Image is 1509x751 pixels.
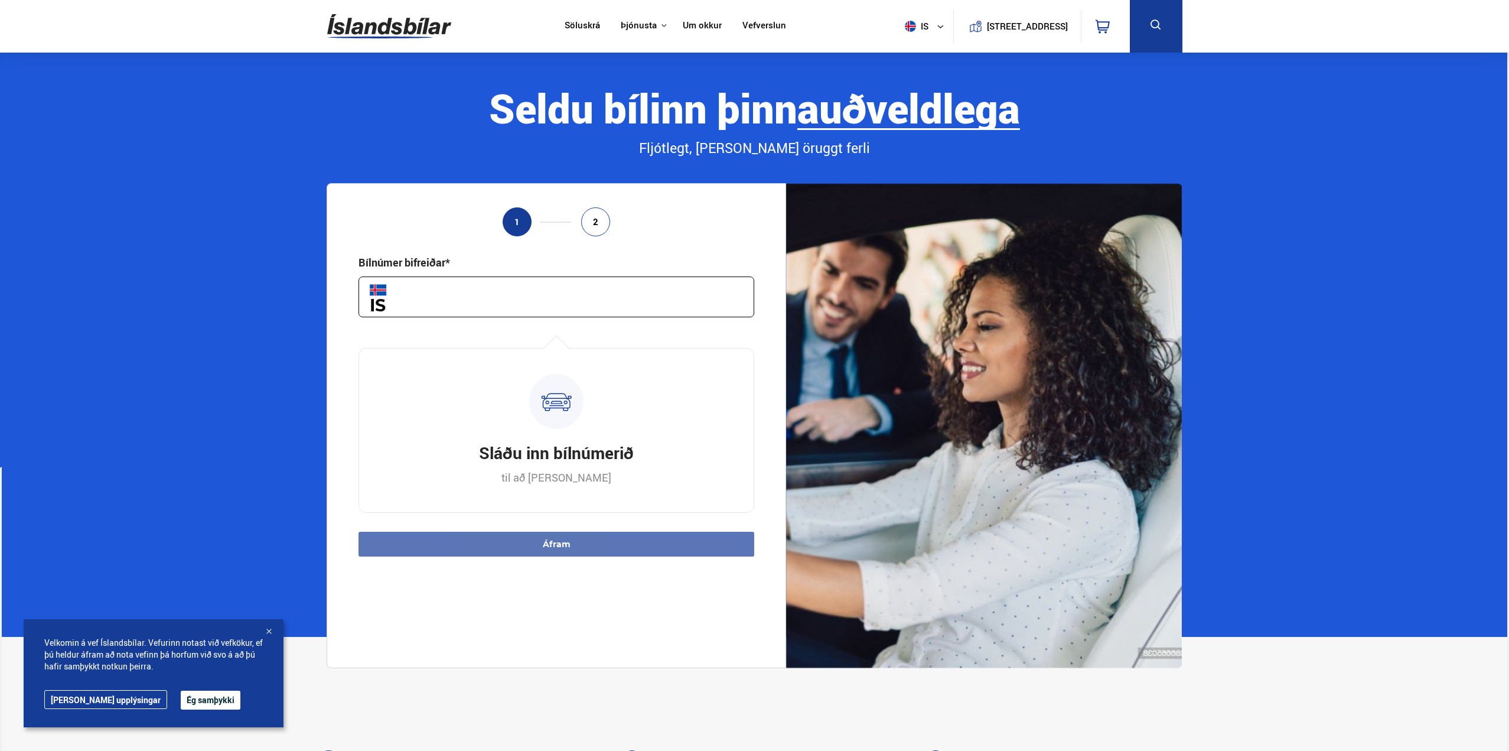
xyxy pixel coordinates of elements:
[797,80,1020,135] b: auðveldlega
[327,138,1182,158] div: Fljótlegt, [PERSON_NAME] öruggt ferli
[358,532,754,557] button: Áfram
[514,217,520,227] span: 1
[683,20,722,32] a: Um okkur
[960,9,1074,43] a: [STREET_ADDRESS]
[479,441,634,464] h3: Sláðu inn bílnúmerið
[992,21,1064,31] button: [STREET_ADDRESS]
[593,217,598,227] span: 2
[621,20,657,31] button: Þjónusta
[501,470,611,485] p: til að [PERSON_NAME]
[358,255,450,269] div: Bílnúmer bifreiðar*
[900,21,930,32] span: is
[44,637,263,672] span: Velkomin á vef Íslandsbílar. Vefurinn notast við vefkökur, ef þú heldur áfram að nota vefinn þá h...
[565,20,600,32] a: Söluskrá
[327,86,1182,130] div: Seldu bílinn þinn
[742,20,786,32] a: Vefverslun
[327,7,451,45] img: G0Ugv5HjCgRt.svg
[900,9,953,44] button: is
[905,21,916,32] img: svg+xml;base64,PHN2ZyB4bWxucz0iaHR0cDovL3d3dy53My5vcmcvMjAwMC9zdmciIHdpZHRoPSI1MTIiIGhlaWdodD0iNT...
[44,690,167,709] a: [PERSON_NAME] upplýsingar
[181,691,240,710] button: Ég samþykki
